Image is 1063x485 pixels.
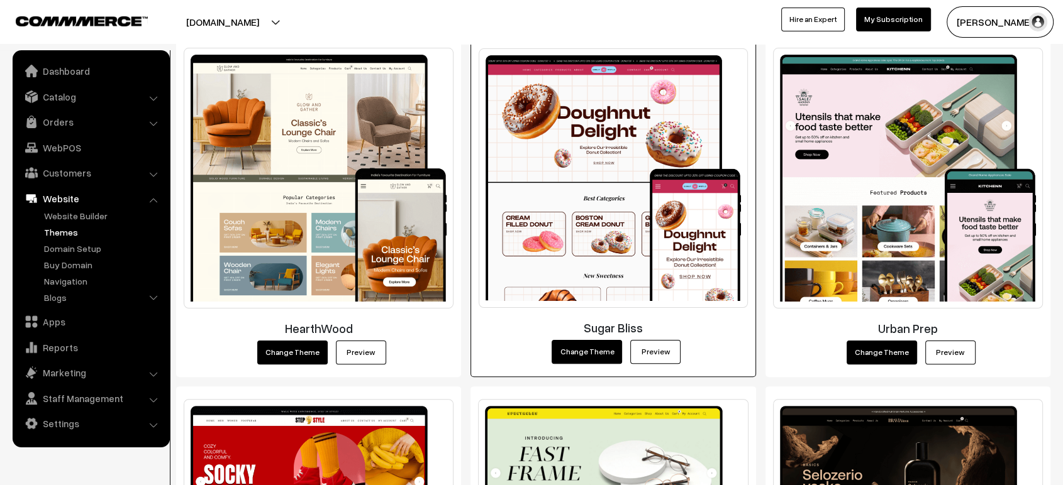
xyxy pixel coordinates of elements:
h3: Urban Prep [773,321,1043,335]
a: Website Builder [41,209,165,222]
a: Domain Setup [41,242,165,255]
img: Urban Prep [773,48,1043,309]
a: Preview [925,341,976,364]
h3: HearthWood [184,321,454,335]
button: Change Theme [847,341,917,364]
button: [PERSON_NAME] [947,6,1054,38]
img: COMMMERCE [16,16,148,26]
button: [DOMAIN_NAME] [142,6,303,38]
a: Orders [16,111,165,133]
a: Settings [16,412,165,435]
a: Navigation [41,275,165,288]
a: Themes [41,226,165,239]
a: WebPOS [16,136,165,159]
img: HearthWood [184,48,454,308]
a: Catalog [16,85,165,108]
a: Preview [630,340,681,364]
a: Staff Management [16,387,165,410]
img: user [1028,13,1047,31]
a: Hire an Expert [781,8,845,31]
a: Apps [16,310,165,333]
a: Website [16,187,165,210]
button: Change Theme [552,340,622,364]
a: Reports [16,336,165,359]
button: Change Theme [257,341,328,364]
a: Customers [16,161,165,184]
a: Blogs [41,291,165,304]
h3: Sugar Bliss [479,320,747,335]
a: My Subscription [856,8,931,31]
a: Preview [336,341,386,364]
a: Dashboard [16,60,165,82]
img: Sugar Bliss [479,48,747,308]
a: Marketing [16,361,165,384]
a: COMMMERCE [16,13,126,28]
a: Buy Domain [41,258,165,271]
